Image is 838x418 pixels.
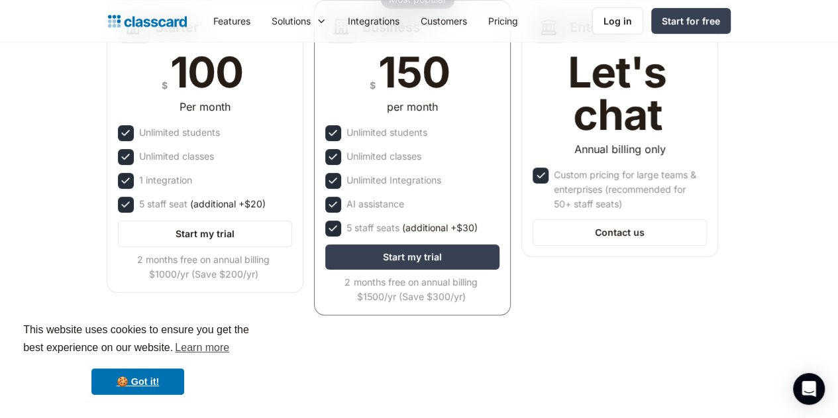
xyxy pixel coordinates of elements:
div: 2 months free on annual billing $1000/yr (Save $200/yr) [118,252,289,282]
a: Log in [592,7,643,34]
a: dismiss cookie message [91,368,184,395]
div: 1 integration [139,173,192,187]
div: 100 [170,51,243,93]
a: Pricing [478,6,529,36]
span: (additional +$20) [190,197,266,211]
div: 5 staff seats [346,221,478,235]
div: Per month [180,99,231,115]
a: Start my trial [118,221,292,247]
div: Solutions [272,14,311,28]
div: 150 [378,51,449,93]
span: (additional +$30) [402,221,478,235]
div: per month [387,99,438,115]
a: Features [203,6,261,36]
a: home [108,12,187,30]
a: Start my trial [325,244,499,270]
div: 2 months free on annual billing $1500/yr (Save $300/yr) [325,275,497,304]
div: Annual billing only [574,141,666,157]
div: Let's chat [533,51,702,136]
div: Unlimited classes [139,149,214,164]
div: AI assistance [346,197,404,211]
a: learn more about cookies [173,338,231,358]
div: $ [370,77,376,93]
a: Contact us [533,219,707,246]
div: Solutions [261,6,337,36]
div: Log in [603,14,632,28]
a: Customers [410,6,478,36]
div: Start for free [662,14,720,28]
a: Integrations [337,6,410,36]
div: Unlimited students [139,125,220,140]
div: Custom pricing for large teams & enterprises (recommended for 50+ staff seats) [554,168,704,211]
div: $ [162,77,168,93]
div: Unlimited students [346,125,427,140]
div: Unlimited Integrations [346,173,441,187]
div: Open Intercom Messenger [793,373,825,405]
span: This website uses cookies to ensure you get the best experience on our website. [23,322,252,358]
a: Start for free [651,8,731,34]
div: 5 staff seat [139,197,266,211]
div: cookieconsent [11,309,265,407]
div: Unlimited classes [346,149,421,164]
